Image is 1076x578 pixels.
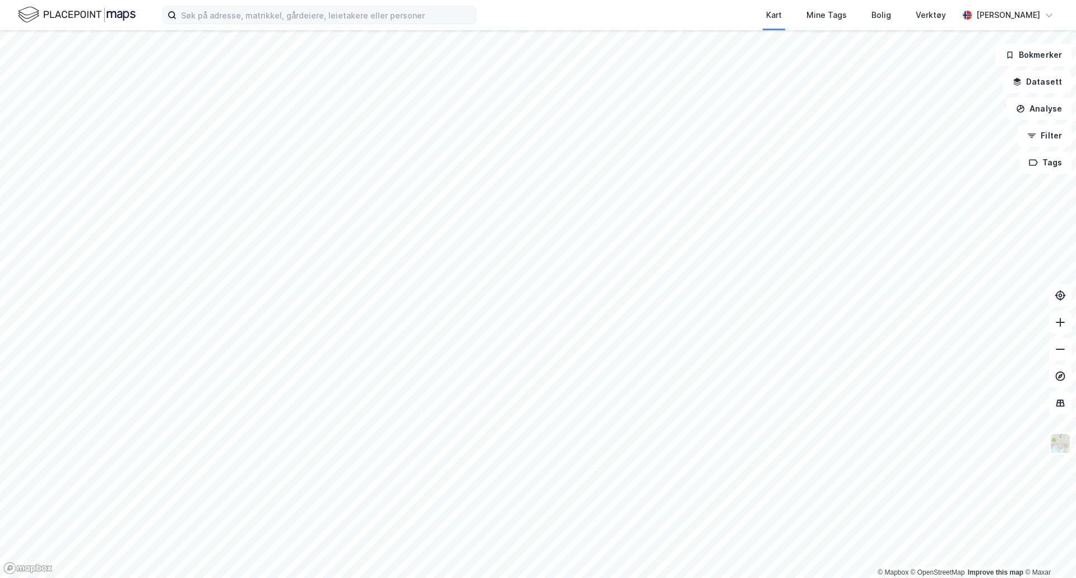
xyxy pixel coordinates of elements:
[18,5,136,25] img: logo.f888ab2527a4732fd821a326f86c7f29.svg
[976,8,1040,22] div: [PERSON_NAME]
[1020,524,1076,578] div: Kontrollprogram for chat
[177,7,476,24] input: Søk på adresse, matrikkel, gårdeiere, leietakere eller personer
[766,8,782,22] div: Kart
[871,8,891,22] div: Bolig
[1020,524,1076,578] iframe: Chat Widget
[916,8,946,22] div: Verktøy
[806,8,847,22] div: Mine Tags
